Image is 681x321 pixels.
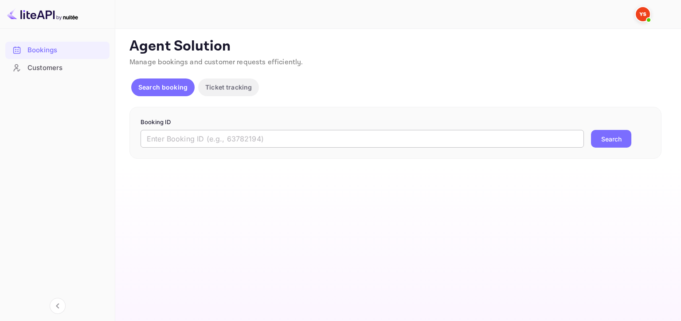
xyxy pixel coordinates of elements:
div: Bookings [27,45,105,55]
a: Bookings [5,42,110,58]
div: Customers [27,63,105,73]
input: Enter Booking ID (e.g., 63782194) [141,130,584,148]
p: Ticket tracking [205,82,252,92]
img: LiteAPI logo [7,7,78,21]
p: Booking ID [141,118,650,127]
button: Search [591,130,631,148]
p: Search booking [138,82,188,92]
div: Bookings [5,42,110,59]
p: Agent Solution [129,38,665,55]
div: Customers [5,59,110,77]
img: Yandex Support [636,7,650,21]
a: Customers [5,59,110,76]
button: Collapse navigation [50,298,66,314]
span: Manage bookings and customer requests efficiently. [129,58,303,67]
